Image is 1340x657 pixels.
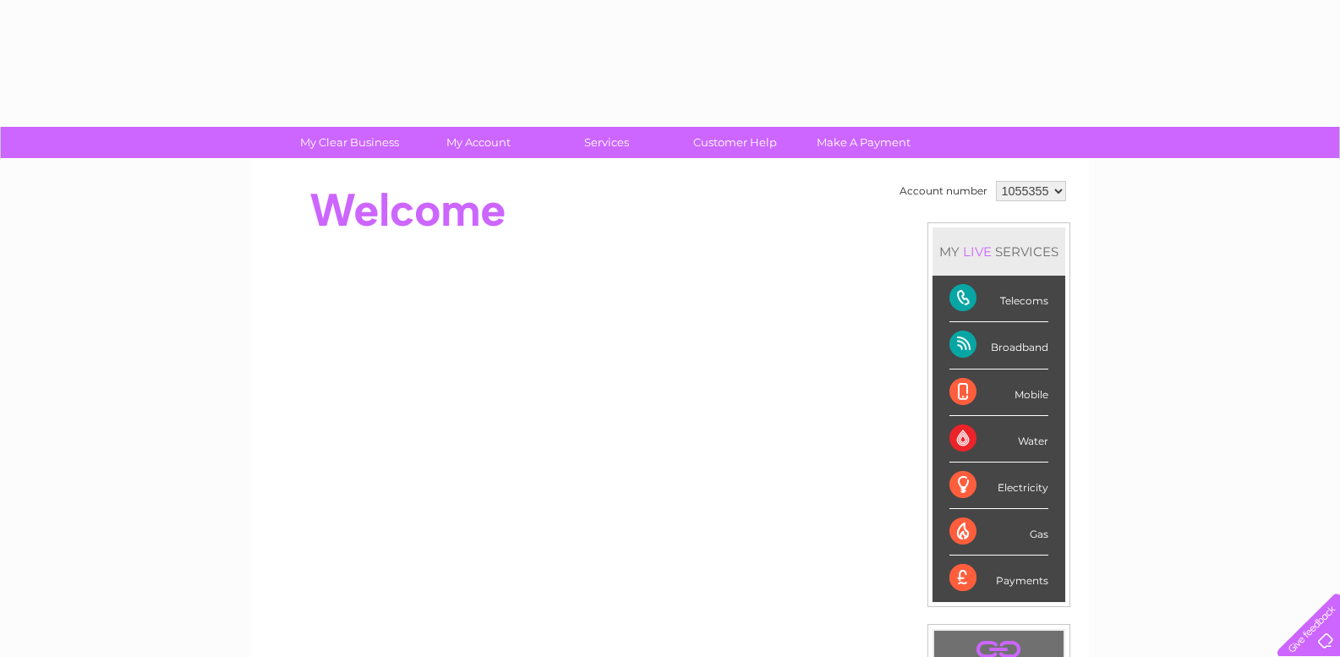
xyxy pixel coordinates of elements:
a: Customer Help [665,127,805,158]
div: Gas [949,509,1048,556]
div: Electricity [949,463,1048,509]
a: My Account [408,127,548,158]
div: MY SERVICES [933,227,1065,276]
div: Water [949,416,1048,463]
div: LIVE [960,244,995,260]
div: Mobile [949,370,1048,416]
div: Payments [949,556,1048,601]
div: Broadband [949,322,1048,369]
a: My Clear Business [280,127,419,158]
td: Account number [895,177,992,205]
div: Telecoms [949,276,1048,322]
a: Make A Payment [794,127,933,158]
a: Services [537,127,676,158]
